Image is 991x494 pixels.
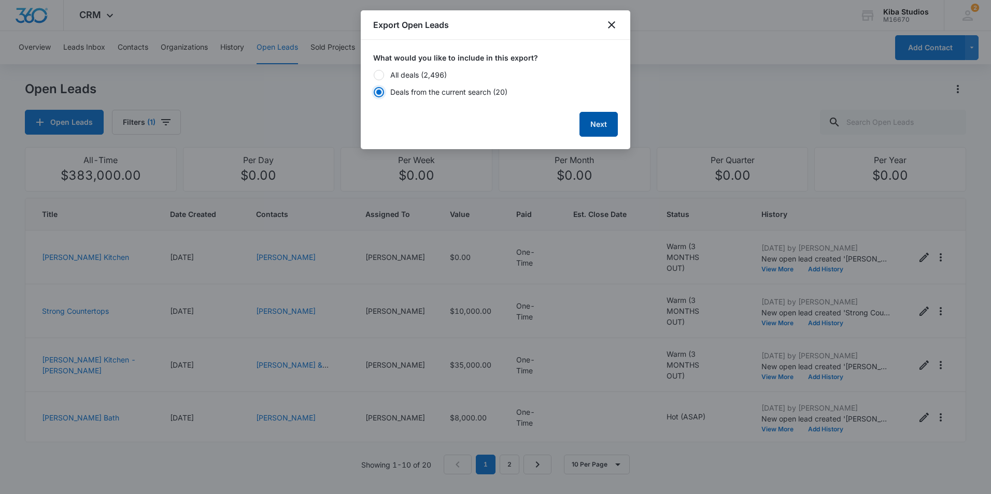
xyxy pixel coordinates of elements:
[373,52,618,63] label: What would you like to include in this export?
[390,86,507,97] div: Deals from the current search (20)
[605,19,618,31] button: close
[390,69,447,80] div: All deals (2,496)
[373,19,449,31] h1: Export Open Leads
[579,112,618,137] button: Next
